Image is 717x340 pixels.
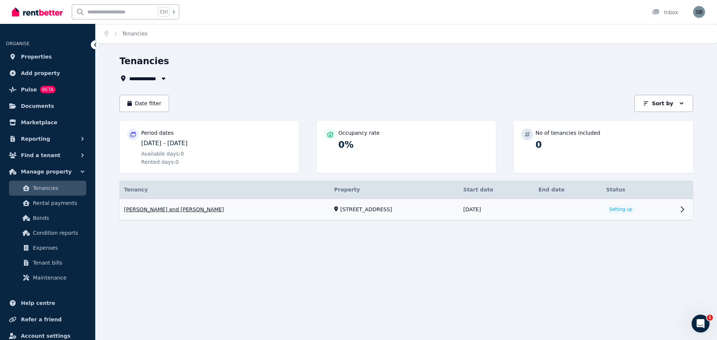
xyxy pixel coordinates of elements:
span: Refer a friend [21,315,62,324]
a: Rental payments [9,196,86,210]
span: 1 [707,315,713,321]
span: Rented days: 0 [141,158,179,166]
a: Add property [6,66,89,81]
p: Occupancy rate [338,129,380,137]
th: Status [602,181,675,199]
a: Condition reports [9,225,86,240]
p: Period dates [141,129,174,137]
p: [DATE] - [DATE] [141,139,291,148]
th: End date [534,181,602,199]
a: Tenant bills [9,255,86,270]
button: Sort by [634,95,693,112]
span: Expenses [33,243,83,252]
iframe: Intercom live chat [692,315,710,333]
span: Manage property [21,167,72,176]
th: Property [330,181,459,199]
p: 0% [338,139,488,151]
span: Properties [21,52,52,61]
h1: Tenancies [119,55,169,67]
span: Tenancies [33,184,83,193]
a: Properties [6,49,89,64]
p: No of tenancies included [536,129,600,137]
nav: Breadcrumb [96,24,156,43]
span: Pulse [21,85,37,94]
p: 0 [536,139,686,151]
span: Tenancy [124,186,148,193]
span: Rental payments [33,199,83,208]
span: Find a tenant [21,151,60,160]
span: Tenant bills [33,258,83,267]
button: Date filter [119,95,169,112]
button: Find a tenant [6,148,89,163]
button: Manage property [6,164,89,179]
a: Refer a friend [6,312,89,327]
span: Ctrl [158,7,170,17]
span: Condition reports [33,228,83,237]
span: k [173,9,175,15]
span: Maintenance [33,273,83,282]
a: Expenses [9,240,86,255]
a: Marketplace [6,115,89,130]
span: Reporting [21,134,50,143]
button: Reporting [6,131,89,146]
img: Sam Berrell [693,6,705,18]
a: Tenancies [9,181,86,196]
span: Bonds [33,213,83,222]
span: ORGANISE [6,41,30,46]
a: Documents [6,99,89,113]
div: Inbox [652,9,678,16]
a: Maintenance [9,270,86,285]
span: Documents [21,102,54,110]
span: Help centre [21,299,55,308]
a: View details for Hoi Ying Chan and Sifan Cai [119,199,693,220]
span: Available days: 0 [141,150,184,157]
span: Tenancies [122,30,148,37]
p: Sort by [652,100,673,107]
th: Start date [459,181,534,199]
a: Bonds [9,210,86,225]
span: BETA [40,86,56,93]
span: Marketplace [21,118,57,127]
a: PulseBETA [6,82,89,97]
img: RentBetter [12,6,63,18]
a: Help centre [6,296,89,311]
span: Add property [21,69,60,78]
